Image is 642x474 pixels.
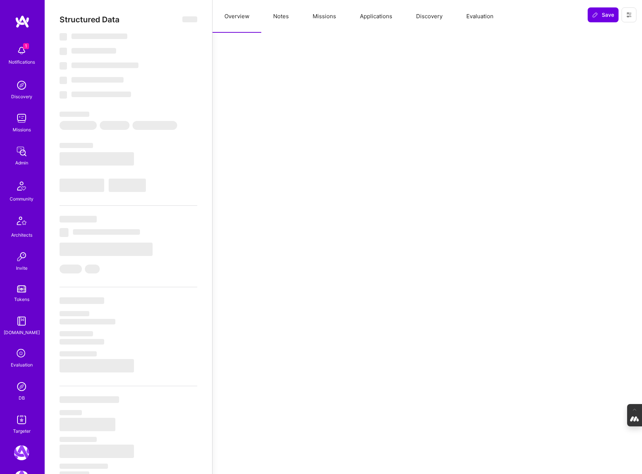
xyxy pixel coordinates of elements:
span: ‌ [60,396,119,403]
span: ‌ [60,77,67,84]
span: ‌ [109,179,146,192]
span: Structured Data [60,15,119,24]
img: Invite [14,249,29,264]
img: logo [15,15,30,28]
span: ‌ [60,410,82,415]
span: ‌ [60,121,97,130]
span: ‌ [71,92,131,97]
span: ‌ [60,216,97,222]
span: ‌ [85,265,100,273]
span: ‌ [60,228,68,237]
span: ‌ [60,319,115,324]
span: ‌ [132,121,177,130]
span: ‌ [60,359,134,372]
img: A.Team: Leading A.Team's Marketing & DemandGen [14,445,29,460]
div: Invite [16,264,28,272]
span: ‌ [71,48,116,54]
span: ‌ [100,121,130,130]
img: admin teamwork [14,144,29,159]
span: ‌ [60,339,104,345]
span: ‌ [60,445,134,458]
span: ‌ [60,33,67,41]
img: bell [14,43,29,58]
span: ‌ [60,91,67,99]
span: ‌ [60,179,104,192]
img: Admin Search [14,379,29,394]
span: ‌ [60,143,93,148]
span: 1 [23,43,29,49]
img: Skill Targeter [14,412,29,427]
span: ‌ [60,243,153,256]
div: Architects [11,231,32,239]
a: A.Team: Leading A.Team's Marketing & DemandGen [12,445,31,460]
img: teamwork [14,111,29,126]
div: Tokens [14,295,29,303]
div: Discovery [11,93,32,100]
span: ‌ [60,48,67,55]
span: ‌ [60,464,108,469]
img: tokens [17,285,26,292]
span: ‌ [71,33,127,39]
button: Save [588,7,619,22]
div: Targeter [13,427,31,435]
div: Evaluation [11,361,33,369]
span: Save [592,11,614,19]
span: ‌ [60,112,89,117]
img: discovery [14,78,29,93]
span: ‌ [60,265,82,273]
div: Admin [15,159,28,167]
span: ‌ [60,152,134,166]
div: DB [19,394,25,402]
span: ‌ [182,16,197,22]
span: ‌ [60,297,104,304]
span: ‌ [60,62,67,70]
img: Architects [13,213,31,231]
div: Community [10,195,33,203]
i: icon SelectionTeam [15,347,29,361]
span: ‌ [73,229,140,235]
img: Community [13,177,31,195]
span: ‌ [60,437,97,442]
div: Missions [13,126,31,134]
img: guide book [14,314,29,329]
span: ‌ [60,331,93,336]
div: Notifications [9,58,35,66]
span: ‌ [60,351,97,356]
span: ‌ [71,63,138,68]
span: ‌ [60,311,89,316]
span: ‌ [60,418,115,431]
span: ‌ [71,77,124,83]
div: [DOMAIN_NAME] [4,329,40,336]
